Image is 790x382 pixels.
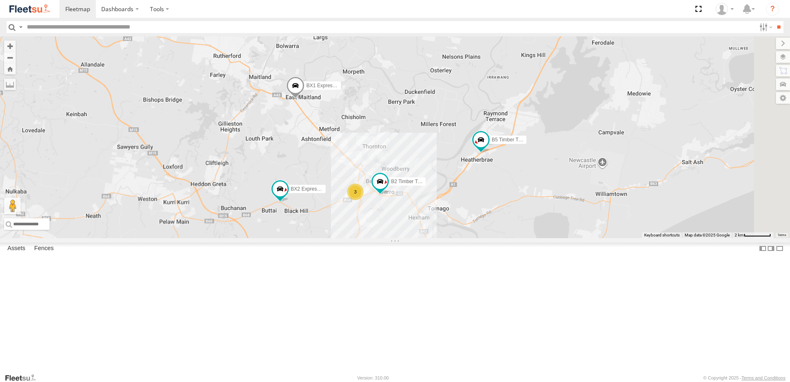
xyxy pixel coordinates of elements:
button: Zoom out [4,52,16,63]
div: © Copyright 2025 - [703,375,785,380]
label: Dock Summary Table to the Right [767,243,775,255]
span: BX1 Express Ute [306,83,344,89]
div: Matt Curtis [713,3,737,15]
button: Zoom in [4,41,16,52]
label: Assets [3,243,29,254]
span: BX2 Express Ute [291,186,328,192]
span: Map data ©2025 Google [685,233,730,237]
span: 2 km [735,233,744,237]
label: Search Filter Options [756,21,774,33]
img: fleetsu-logo-horizontal.svg [8,3,51,14]
a: Terms and Conditions [742,375,785,380]
i: ? [766,2,779,16]
span: B2 Timber Truck [391,179,427,184]
button: Map Scale: 2 km per 62 pixels [732,232,773,238]
a: Terms (opens in new tab) [778,234,786,237]
label: Hide Summary Table [776,243,784,255]
label: Measure [4,79,16,90]
label: Search Query [17,21,24,33]
a: Visit our Website [5,374,43,382]
label: Dock Summary Table to the Left [759,243,767,255]
span: B5 Timber Truck [492,137,528,143]
label: Map Settings [776,92,790,104]
button: Keyboard shortcuts [644,232,680,238]
button: Drag Pegman onto the map to open Street View [4,198,21,214]
div: 3 [347,184,364,200]
button: Zoom Home [4,63,16,74]
div: Version: 310.00 [357,375,389,380]
label: Fences [30,243,58,254]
